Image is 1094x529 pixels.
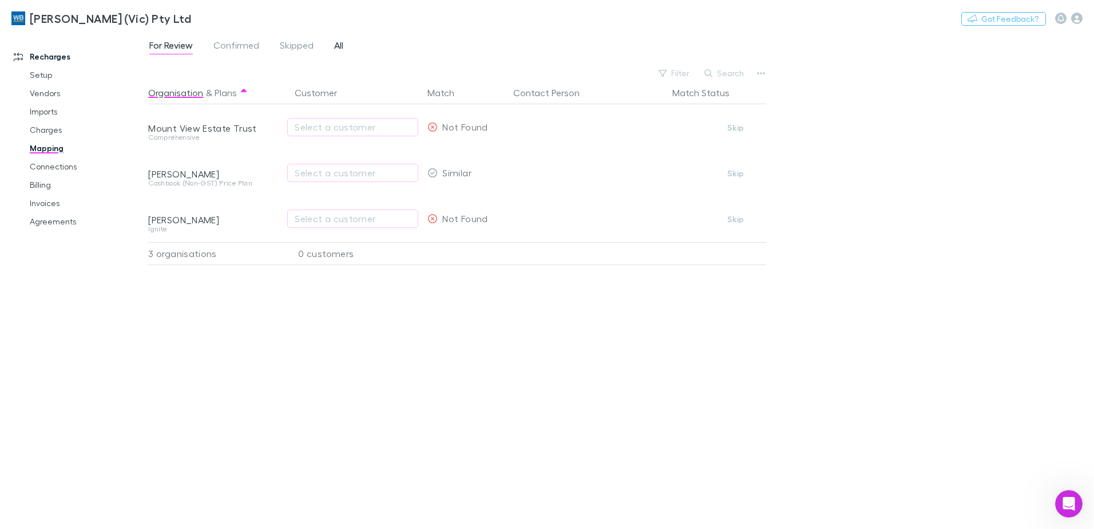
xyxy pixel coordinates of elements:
[718,121,754,135] button: Skip
[18,157,154,176] a: Connections
[148,214,281,226] div: [PERSON_NAME]
[215,81,237,104] button: Plans
[287,118,418,136] button: Select a customer
[181,386,200,394] span: Help
[17,196,212,219] button: Search for help
[672,81,743,104] button: Match Status
[18,176,154,194] a: Billing
[286,242,423,265] div: 0 customers
[295,81,351,104] button: Customer
[2,48,154,66] a: Recharges
[18,121,154,139] a: Charges
[280,40,314,54] span: Skipped
[148,242,286,265] div: 3 organisations
[295,212,411,226] div: Select a customer
[961,12,1046,26] button: Got Feedback?
[718,167,754,180] button: Skip
[23,228,192,252] div: The purpose of Email Headers (CC & Reply-To) in Setup
[1055,490,1083,518] iframe: Intercom live chat
[11,11,25,25] img: William Buck (Vic) Pty Ltd's Logo
[148,134,281,141] div: Comprehensive
[23,164,192,176] div: Ask a question
[148,123,281,134] div: Mount View Estate Trust
[23,316,192,340] div: Missing Client Email Addresses in [GEOGRAPHIC_DATA]
[18,194,154,212] a: Invoices
[23,18,46,41] div: Profile image for Alex
[148,81,281,104] div: &
[213,40,259,54] span: Confirmed
[18,66,154,84] a: Setup
[148,180,281,187] div: Cashbook (Non-GST) Price Plan
[513,81,593,104] button: Contact Person
[427,81,468,104] button: Match
[11,154,217,185] div: Ask a question
[442,167,471,178] span: Similar
[153,357,229,403] button: Help
[23,120,206,140] p: How can we help?
[334,40,343,54] span: All
[197,18,217,39] div: Close
[17,290,212,311] div: How to bulk import charges
[148,168,281,180] div: [PERSON_NAME]
[287,210,418,228] button: Select a customer
[148,226,281,232] div: Ignite
[23,262,192,286] div: Why are the contact person details not appearing in the mapping tab?
[295,120,411,134] div: Select a customer
[25,386,51,394] span: Home
[17,257,212,290] div: Why are the contact person details not appearing in the mapping tab?
[718,212,754,226] button: Skip
[17,224,212,257] div: The purpose of Email Headers (CC & Reply-To) in Setup
[30,11,191,25] h3: [PERSON_NAME] (Vic) Pty Ltd
[76,357,152,403] button: Messages
[653,66,696,80] button: Filter
[18,139,154,157] a: Mapping
[442,213,487,224] span: Not Found
[17,311,212,345] div: Missing Client Email Addresses in [GEOGRAPHIC_DATA]
[18,212,154,231] a: Agreements
[149,40,193,54] span: For Review
[295,166,411,180] div: Select a customer
[5,5,198,32] a: [PERSON_NAME] (Vic) Pty Ltd
[699,66,751,80] button: Search
[23,202,93,214] span: Search for help
[23,81,206,120] p: Hi [PERSON_NAME] 👋
[148,81,203,104] button: Organisation
[95,386,134,394] span: Messages
[23,295,192,307] div: How to bulk import charges
[18,84,154,102] a: Vendors
[287,164,418,182] button: Select a customer
[442,121,487,132] span: Not Found
[18,102,154,121] a: Imports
